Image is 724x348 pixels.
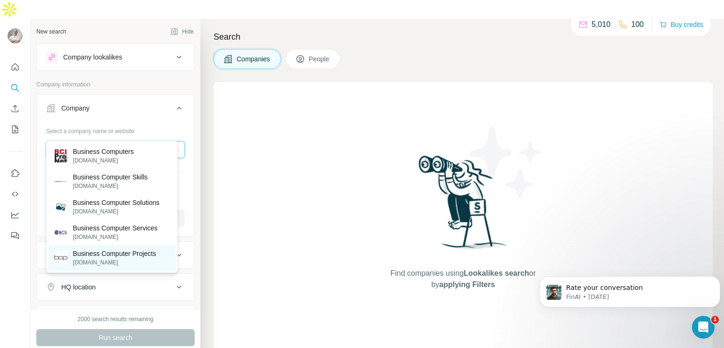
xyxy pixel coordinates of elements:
p: Company information [36,80,195,89]
button: Company lookalikes [37,46,194,68]
p: Business Computer Services [73,223,158,233]
div: Company lookalikes [63,52,122,62]
button: Company [37,97,194,123]
button: Dashboard [8,206,23,223]
span: applying Filters [439,280,495,289]
p: Business Computer Solutions [73,198,160,207]
p: Business Computers [73,147,134,156]
div: 2000 search results remaining [78,315,154,323]
span: 1 [711,316,719,323]
span: Find companies using or by [387,268,538,290]
p: 100 [631,19,644,30]
button: Use Surfe API [8,186,23,203]
div: New search [36,27,66,36]
img: Surfe Illustration - Woman searching with binoculars [414,153,512,258]
img: Surfe Illustration - Stars [463,120,548,205]
img: Business Computer Projects [54,251,67,264]
img: Business Computer Skills [54,180,67,183]
img: Business Computer Solutions [54,200,67,213]
img: Business Computer Services [54,229,67,236]
h4: Search [214,30,713,43]
button: HQ location [37,276,194,298]
button: Annual revenue ($) [37,308,194,331]
button: Hide [164,25,200,39]
p: [DOMAIN_NAME] [73,258,156,267]
img: Business Computers [54,149,67,162]
button: Quick start [8,59,23,76]
p: [DOMAIN_NAME] [73,207,160,216]
button: My lists [8,121,23,138]
button: Search [8,79,23,96]
p: [DOMAIN_NAME] [73,156,134,165]
button: Enrich CSV [8,100,23,117]
span: Companies [237,54,271,64]
p: Business Computer Projects [73,249,156,258]
span: Lookalikes search [464,269,529,277]
p: 5,010 [592,19,610,30]
span: People [309,54,330,64]
img: Avatar [8,28,23,43]
iframe: Intercom live chat [692,316,715,339]
button: Buy credits [659,18,703,31]
button: Use Surfe on LinkedIn [8,165,23,182]
div: Company [61,103,90,113]
iframe: Intercom notifications message [535,256,724,323]
button: Feedback [8,227,23,244]
button: Industry [37,244,194,266]
p: Business Computer Skills [73,172,148,182]
p: [DOMAIN_NAME] [73,182,148,190]
div: HQ location [61,282,96,292]
p: [DOMAIN_NAME] [73,233,158,241]
div: Select a company name or website [46,123,185,136]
